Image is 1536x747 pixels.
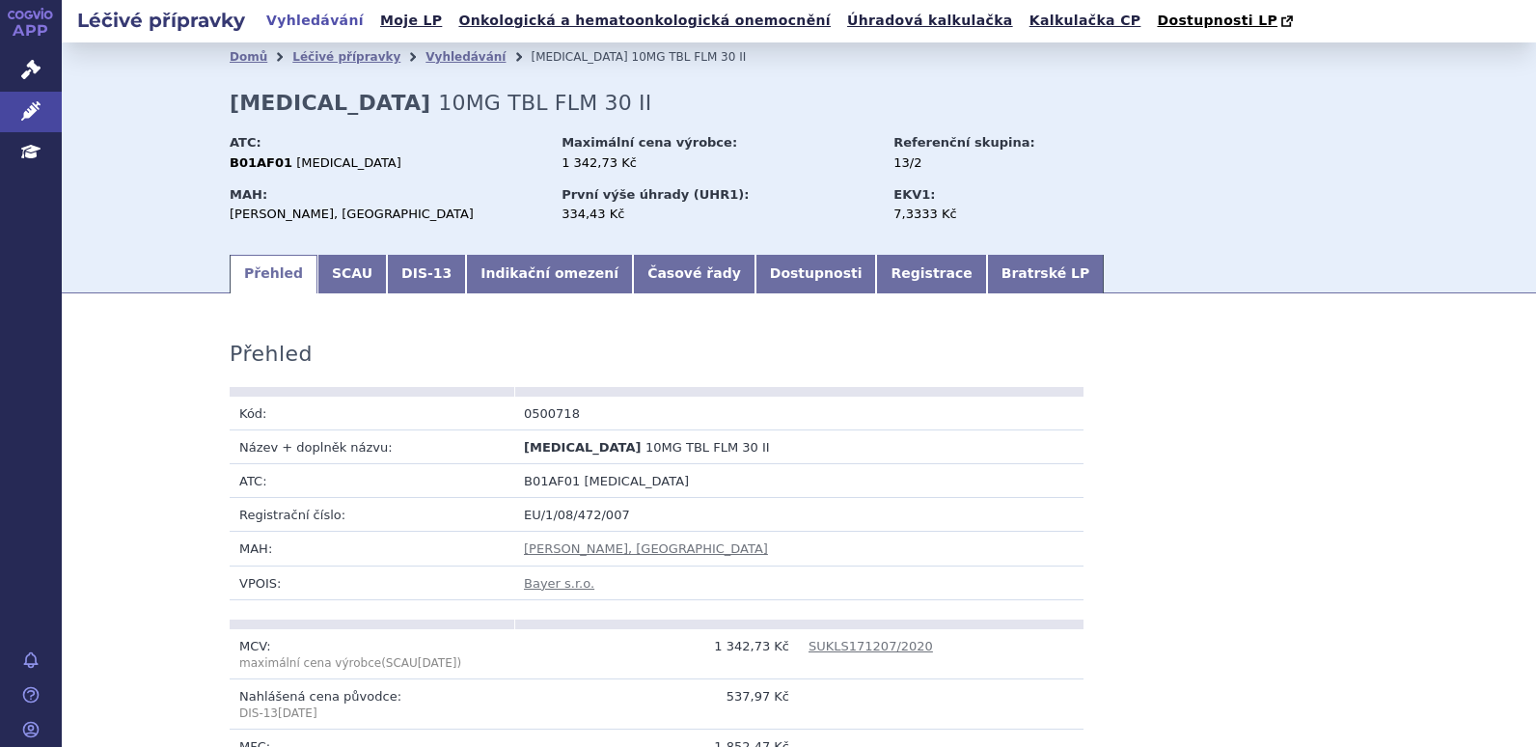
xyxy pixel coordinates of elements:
a: SUKLS171207/2020 [809,639,933,653]
strong: První výše úhrady (UHR1): [562,187,749,202]
span: B01AF01 [524,474,580,488]
td: MCV: [230,629,514,679]
strong: Referenční skupina: [893,135,1034,150]
strong: MAH: [230,187,267,202]
a: Moje LP [374,8,448,34]
a: DIS-13 [387,255,466,293]
span: 10MG TBL FLM 30 II [438,91,651,115]
td: Kód: [230,397,514,430]
div: 13/2 [893,154,1111,172]
a: Onkologická a hematoonkologická onemocnění [453,8,837,34]
td: EU/1/08/472/007 [514,498,1083,532]
a: Dostupnosti LP [1151,8,1303,35]
a: Indikační omezení [466,255,633,293]
td: VPOIS: [230,566,514,599]
strong: ATC: [230,135,261,150]
strong: Maximální cena výrobce: [562,135,737,150]
span: 10MG TBL FLM 30 II [632,50,747,64]
strong: [MEDICAL_DATA] [230,91,430,115]
a: Přehled [230,255,317,293]
span: (SCAU ) [239,656,461,670]
td: 0500718 [514,397,799,430]
span: 10MG TBL FLM 30 II [645,440,770,455]
a: Bayer s.r.o. [524,576,594,591]
a: Časové řady [633,255,755,293]
td: ATC: [230,464,514,498]
a: Registrace [876,255,986,293]
a: Úhradová kalkulačka [841,8,1019,34]
strong: EKV1: [893,187,935,202]
a: Domů [230,50,267,64]
a: Vyhledávání [425,50,506,64]
div: 7,3333 Kč [893,206,1111,223]
h2: Léčivé přípravky [62,7,261,34]
div: 1 342,73 Kč [562,154,875,172]
a: Dostupnosti [755,255,877,293]
strong: B01AF01 [230,155,292,170]
span: [MEDICAL_DATA] [296,155,401,170]
td: Název + doplněk názvu: [230,429,514,463]
a: Léčivé přípravky [292,50,400,64]
span: [MEDICAL_DATA] [585,474,690,488]
td: MAH: [230,532,514,566]
p: DIS-13 [239,705,505,722]
div: 334,43 Kč [562,206,875,223]
td: Registrační číslo: [230,498,514,532]
a: [PERSON_NAME], [GEOGRAPHIC_DATA] [524,541,768,556]
a: Kalkulačka CP [1024,8,1147,34]
div: [PERSON_NAME], [GEOGRAPHIC_DATA] [230,206,543,223]
a: Bratrské LP [987,255,1104,293]
span: [DATE] [278,706,317,720]
a: SCAU [317,255,387,293]
td: 1 342,73 Kč [514,629,799,679]
span: [DATE] [418,656,457,670]
td: 537,97 Kč [514,678,799,729]
span: [MEDICAL_DATA] [524,440,641,455]
td: Nahlášená cena původce: [230,678,514,729]
h3: Přehled [230,342,313,367]
span: [MEDICAL_DATA] [531,50,627,64]
a: Vyhledávání [261,8,370,34]
span: Dostupnosti LP [1157,13,1277,28]
span: maximální cena výrobce [239,656,381,670]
